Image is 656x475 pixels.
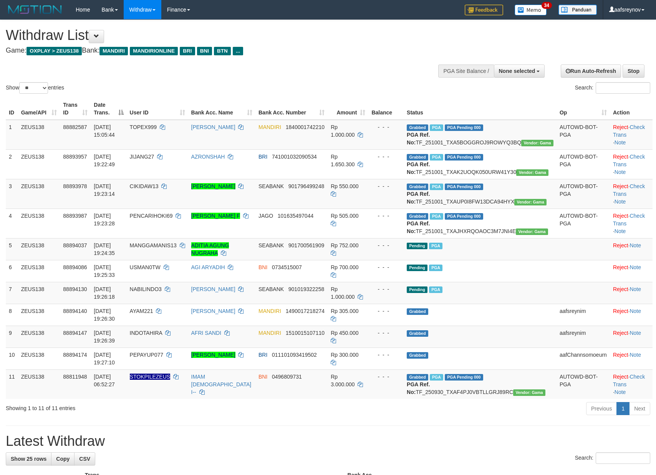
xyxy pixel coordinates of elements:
th: Op: activate to sort column ascending [557,98,610,120]
a: 1 [616,402,629,415]
td: · · [610,209,653,238]
a: Note [629,330,641,336]
td: · [610,304,653,326]
td: 2 [6,149,18,179]
span: [DATE] 15:05:44 [94,124,115,138]
span: JAGO [258,213,273,219]
div: - - - [371,373,401,381]
td: · · [610,120,653,150]
span: Copy 101635497044 to clipboard [278,213,313,219]
td: ZEUS138 [18,209,60,238]
span: USMAN0TW [130,264,161,270]
span: Rp 1.650.300 [331,154,355,167]
div: - - - [371,351,401,359]
a: Reject [613,242,628,248]
a: Note [615,228,626,234]
span: Copy 0496809731 to clipboard [272,374,302,380]
span: Grabbed [407,154,428,161]
span: Marked by aafpengsreynich [429,265,442,271]
span: Pending [407,243,427,249]
td: AUTOWD-BOT-PGA [557,369,610,399]
td: aafChannsomoeurn [557,348,610,369]
span: 88894037 [63,242,87,248]
span: 88894174 [63,352,87,358]
span: JIJANG27 [130,154,154,160]
img: Feedback.jpg [465,5,503,15]
span: PGA Pending [445,184,483,190]
a: AZRONSHAH [191,154,225,160]
span: Marked by aafsolysreylen [430,154,443,161]
td: ZEUS138 [18,304,60,326]
span: Rp 450.000 [331,330,358,336]
b: PGA Ref. No: [407,381,430,395]
span: PGA Pending [445,374,483,381]
span: [DATE] 19:26:30 [94,308,115,322]
td: 1 [6,120,18,150]
td: ZEUS138 [18,369,60,399]
td: ZEUS138 [18,260,60,282]
span: MANDIRI [99,47,128,55]
span: Marked by aafsolysreylen [430,184,443,190]
span: PENCARIHOKI69 [130,213,173,219]
span: [DATE] 19:23:28 [94,213,115,227]
span: Copy 0734515007 to clipboard [272,264,302,270]
a: Reject [613,154,628,160]
span: Copy 1840001742210 to clipboard [286,124,325,130]
span: BRI [180,47,195,55]
span: MANDIRI [258,124,281,130]
b: PGA Ref. No: [407,132,430,146]
a: Note [629,242,641,248]
td: ZEUS138 [18,348,60,369]
span: 88893978 [63,183,87,189]
span: Marked by aafsolysreylen [430,213,443,220]
div: - - - [371,307,401,315]
span: BRI [258,154,267,160]
span: Marked by aafsolysreylen [429,243,442,249]
td: 5 [6,238,18,260]
td: AUTOWD-BOT-PGA [557,209,610,238]
span: Pending [407,286,427,293]
span: Copy 901700561909 to clipboard [288,242,324,248]
span: OXPLAY > ZEUS138 [27,47,82,55]
td: · [610,260,653,282]
td: · · [610,149,653,179]
td: AUTOWD-BOT-PGA [557,120,610,150]
td: 8 [6,304,18,326]
span: Nama rekening ada tanda titik/strip, harap diedit [130,374,171,380]
span: Pending [407,265,427,271]
a: Previous [586,402,617,415]
span: ... [233,47,243,55]
span: Rp 300.000 [331,352,358,358]
span: [DATE] 06:52:27 [94,374,115,387]
td: · [610,282,653,304]
img: MOTION_logo.png [6,4,64,15]
span: Rp 1.000.000 [331,286,355,300]
span: SEABANK [258,286,284,292]
a: Reject [613,264,628,270]
span: Rp 305.000 [331,308,358,314]
a: IMAM [DEMOGRAPHIC_DATA] I-- [191,374,252,395]
td: · [610,238,653,260]
td: 11 [6,369,18,399]
a: Check Trans [613,154,645,167]
div: - - - [371,182,401,190]
span: 88894086 [63,264,87,270]
a: Check Trans [613,374,645,387]
span: [DATE] 19:25:33 [94,264,115,278]
span: SEABANK [258,183,284,189]
span: Vendor URL: https://trx31.1velocity.biz [516,228,548,235]
span: CIKIDAW13 [130,183,159,189]
span: Rp 550.000 [331,183,358,189]
td: ZEUS138 [18,149,60,179]
div: - - - [371,285,401,293]
a: Reject [613,124,628,130]
select: Showentries [19,82,48,94]
span: Copy [56,456,70,462]
th: Trans ID: activate to sort column ascending [60,98,91,120]
td: aafsreynim [557,304,610,326]
h4: Game: Bank: [6,47,430,55]
a: Note [615,169,626,175]
span: Copy 901796499248 to clipboard [288,183,324,189]
a: Reject [613,374,628,380]
span: BNI [258,374,267,380]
